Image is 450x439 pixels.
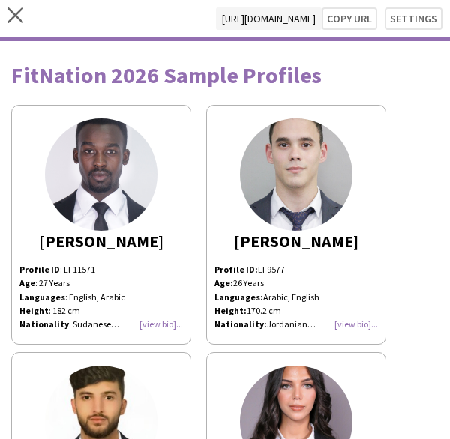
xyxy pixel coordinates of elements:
[35,277,70,288] span: : 27 Years
[216,7,322,30] span: [URL][DOMAIN_NAME]
[19,264,60,275] strong: Profile ID
[385,7,442,30] button: Settings
[19,234,183,248] div: [PERSON_NAME]
[240,118,352,231] img: thumb-167878260864103090c265a.jpg
[322,7,377,30] button: Copy url
[214,277,233,288] strong: Age:
[214,305,247,316] strong: Height:
[214,264,258,275] strong: Profile ID:
[214,263,378,331] p: LF9577 26 Years Arabic, English 170.2 cm Jordanian
[214,318,267,330] strong: Nationality:
[19,318,69,330] b: Nationality
[19,277,35,288] b: Age
[45,118,157,231] img: thumb-30603006-038d-4fc3-8a86-06d516c0e114.png
[19,263,183,318] p: : LF11571 : English, Arabic : 182 cm
[69,318,119,330] span: : Sudanese
[19,291,65,303] strong: Languages
[19,305,49,316] strong: Height
[214,291,263,303] strong: Languages:
[214,234,378,248] div: [PERSON_NAME]
[11,64,439,86] div: FitNation 2026 Sample Profiles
